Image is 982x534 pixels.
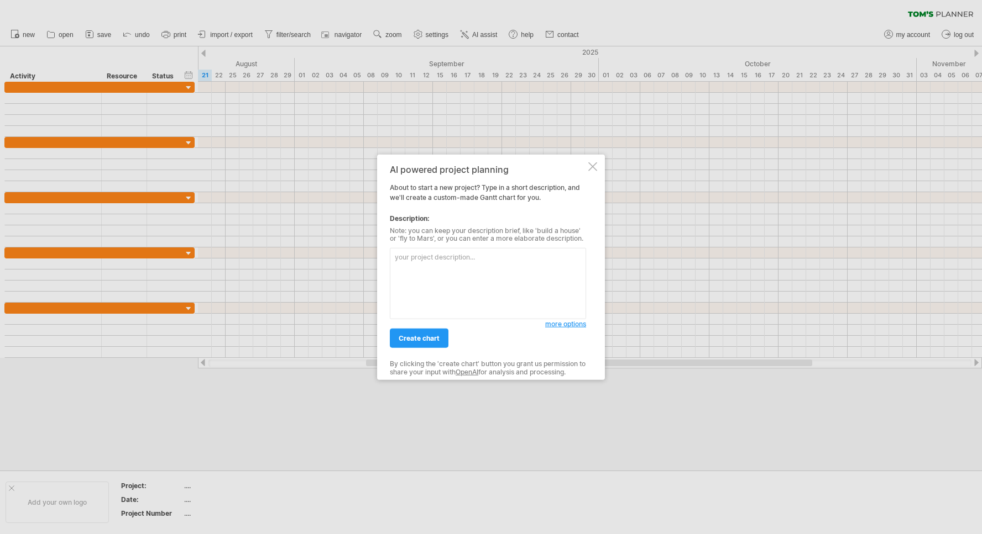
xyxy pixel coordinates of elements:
[390,164,586,174] div: AI powered project planning
[390,329,448,348] a: create chart
[390,213,586,223] div: Description:
[456,367,478,376] a: OpenAI
[390,360,586,376] div: By clicking the 'create chart' button you grant us permission to share your input with for analys...
[399,334,440,342] span: create chart
[390,226,586,242] div: Note: you can keep your description brief, like 'build a house' or 'fly to Mars', or you can ente...
[390,164,586,370] div: About to start a new project? Type in a short description, and we'll create a custom-made Gantt c...
[545,320,586,328] span: more options
[545,319,586,329] a: more options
